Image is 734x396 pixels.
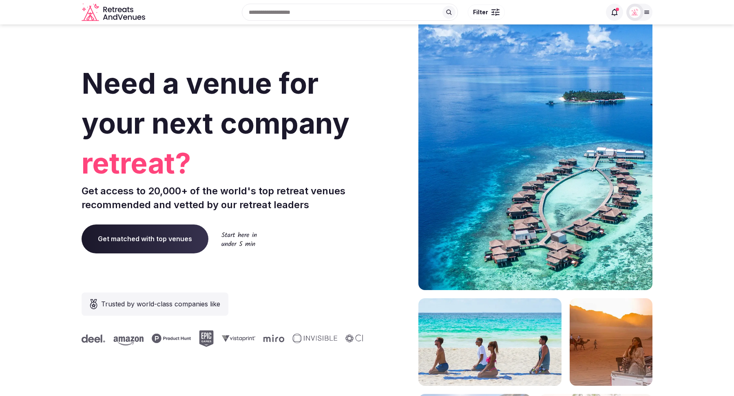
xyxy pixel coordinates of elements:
[101,299,220,309] span: Trusted by world-class companies like
[418,298,562,386] img: yoga on tropical beach
[199,330,213,347] svg: Epic Games company logo
[473,8,488,16] span: Filter
[221,232,257,246] img: Start here in under 5 min
[468,4,505,20] button: Filter
[82,143,364,183] span: retreat?
[629,7,641,18] img: Matt Grant Oakes
[570,298,652,386] img: woman sitting in back of truck with camels
[263,334,284,342] svg: Miro company logo
[82,3,147,22] a: Visit the homepage
[292,334,337,343] svg: Invisible company logo
[82,224,208,253] a: Get matched with top venues
[81,334,105,343] svg: Deel company logo
[82,3,147,22] svg: Retreats and Venues company logo
[82,66,349,141] span: Need a venue for your next company
[82,184,364,211] p: Get access to 20,000+ of the world's top retreat venues recommended and vetted by our retreat lea...
[221,335,255,342] svg: Vistaprint company logo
